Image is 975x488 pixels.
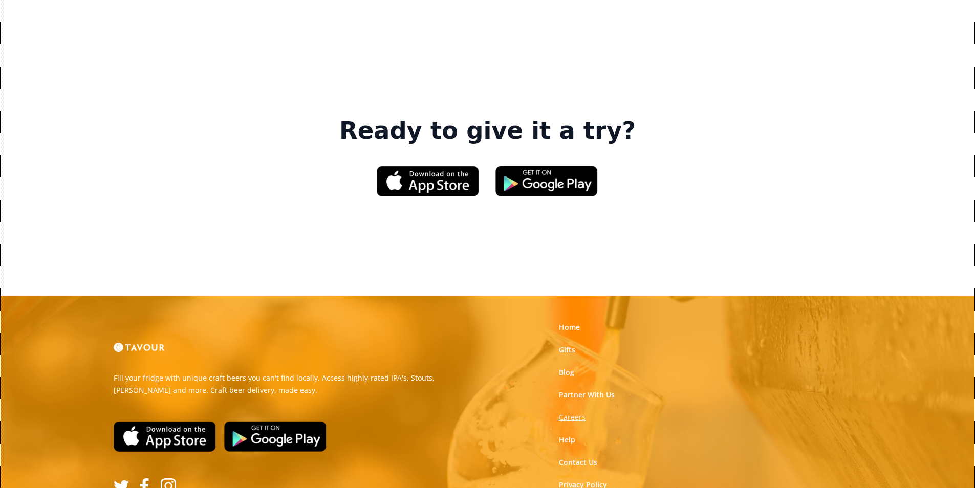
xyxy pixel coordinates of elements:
a: Help [559,435,575,445]
a: Partner With Us [559,390,615,400]
a: Careers [559,412,586,423]
a: Gifts [559,345,575,355]
a: Home [559,322,580,332]
a: Blog [559,367,574,378]
a: Contact Us [559,457,597,468]
p: Fill your fridge with unique craft beers you can't find locally. Access highly-rated IPA's, Stout... [114,372,480,396]
strong: Ready to give it a try? [339,117,636,145]
strong: Careers [559,412,586,422]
